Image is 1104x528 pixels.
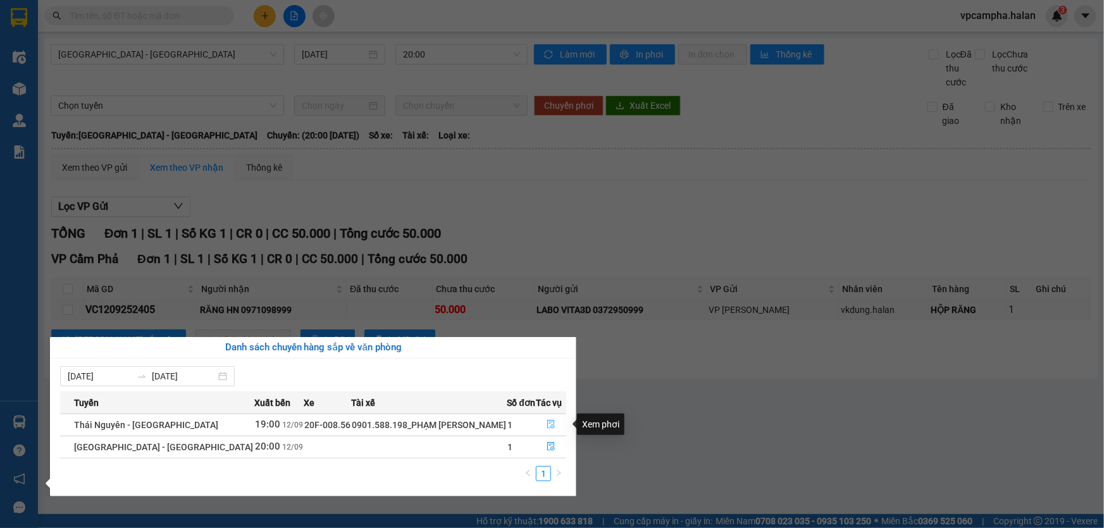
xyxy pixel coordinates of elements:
span: right [555,469,562,477]
span: swap-right [137,371,147,381]
span: 19:00 [255,419,280,430]
span: Thái Nguyên - [GEOGRAPHIC_DATA] [74,420,218,430]
button: right [551,466,566,481]
span: left [524,469,532,477]
span: Tuyến [74,396,99,410]
span: Xuất bến [254,396,290,410]
div: 0901.588.198_PHẠM [PERSON_NAME] [352,418,506,432]
span: [GEOGRAPHIC_DATA] - [GEOGRAPHIC_DATA] [74,442,253,452]
button: file-done [536,437,566,457]
span: to [137,371,147,381]
li: Previous Page [521,466,536,481]
li: 1 [536,466,551,481]
div: Xem phơi [577,414,624,435]
span: Xe [304,396,314,410]
span: 20F-008.56 [304,420,350,430]
span: 20:00 [255,441,280,452]
button: file-done [536,415,566,435]
span: 12/09 [282,421,303,429]
span: file-done [547,442,555,452]
span: Tài xế [351,396,375,410]
span: Tác vụ [536,396,562,410]
button: left [521,466,536,481]
input: Đến ngày [152,369,216,383]
span: Số đơn [507,396,536,410]
span: 1 [508,442,513,452]
li: Next Page [551,466,566,481]
span: 12/09 [282,443,303,451]
a: 1 [536,467,550,481]
input: Từ ngày [68,369,132,383]
div: Danh sách chuyến hàng sắp về văn phòng [60,340,566,355]
span: 1 [508,420,513,430]
span: file-done [547,420,555,430]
